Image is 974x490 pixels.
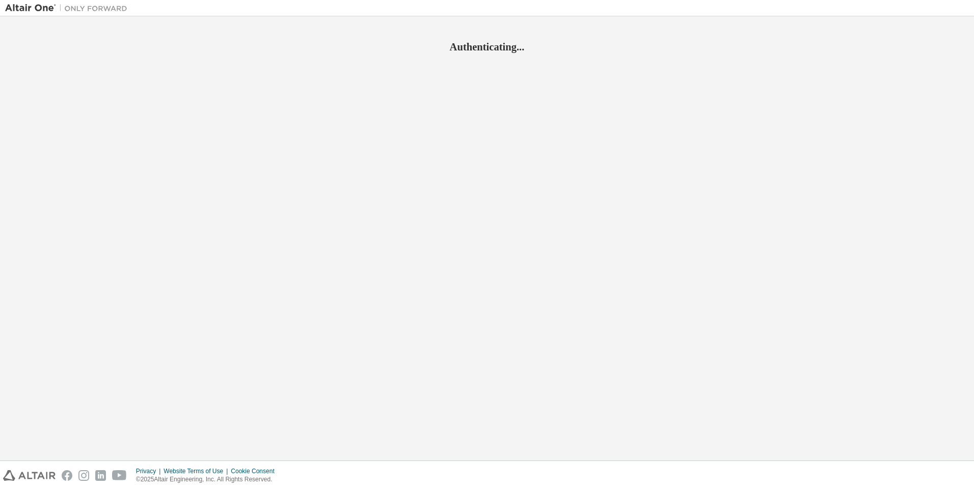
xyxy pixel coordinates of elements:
[136,467,164,475] div: Privacy
[95,470,106,481] img: linkedin.svg
[3,470,56,481] img: altair_logo.svg
[112,470,127,481] img: youtube.svg
[62,470,72,481] img: facebook.svg
[231,467,280,475] div: Cookie Consent
[164,467,231,475] div: Website Terms of Use
[5,3,132,13] img: Altair One
[5,40,969,53] h2: Authenticating...
[78,470,89,481] img: instagram.svg
[136,475,281,484] p: © 2025 Altair Engineering, Inc. All Rights Reserved.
